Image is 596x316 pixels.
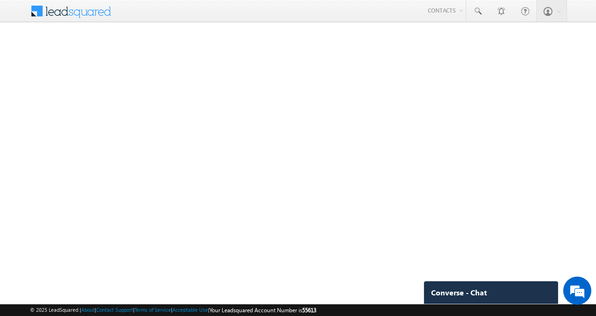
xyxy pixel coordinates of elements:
[81,307,95,313] a: About
[302,307,316,314] span: 55613
[134,307,171,313] a: Terms of Service
[172,307,208,313] a: Acceptable Use
[209,307,316,314] span: Your Leadsquared Account Number is
[30,306,316,315] span: © 2025 LeadSquared | | | | |
[96,307,133,313] a: Contact Support
[431,288,487,297] span: Converse - Chat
